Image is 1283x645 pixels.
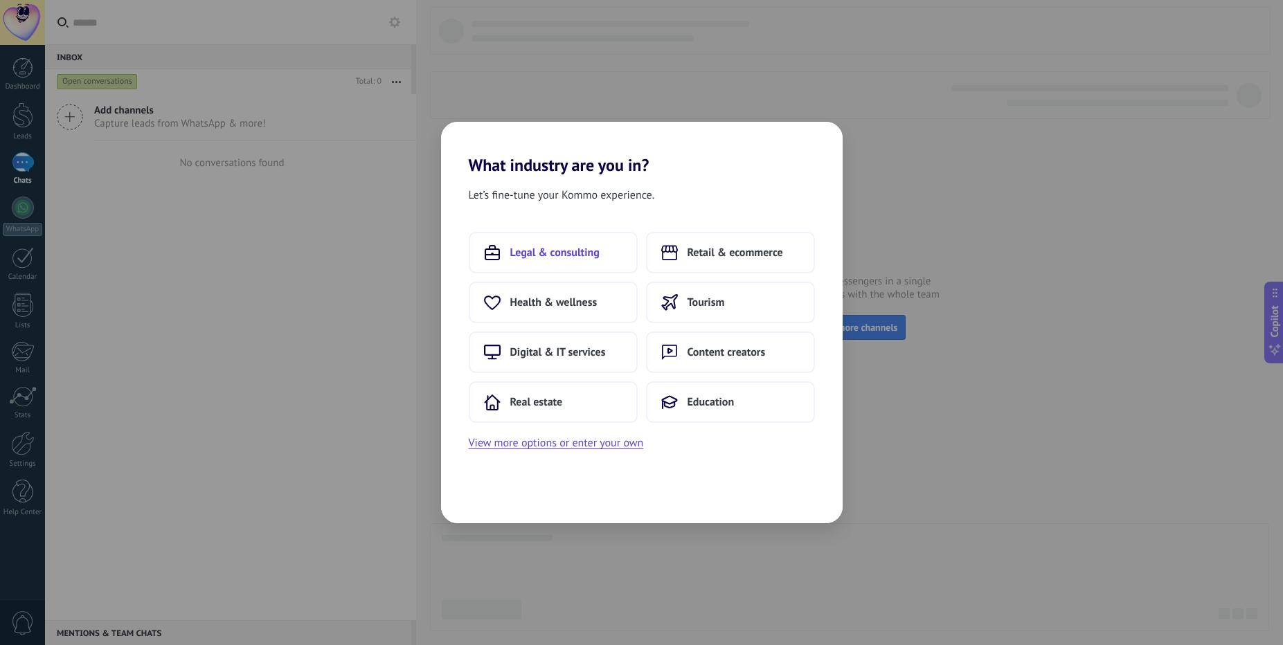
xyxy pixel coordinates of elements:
span: Tourism [688,296,725,309]
button: Digital & IT services [469,331,638,373]
button: Retail & ecommerce [646,232,815,273]
h2: What industry are you in? [441,122,843,175]
span: Real estate [510,395,563,409]
button: Real estate [469,381,638,423]
button: Education [646,381,815,423]
button: Health & wellness [469,282,638,323]
button: Legal & consulting [469,232,638,273]
button: Tourism [646,282,815,323]
span: Digital & IT services [510,345,606,359]
span: Education [688,395,735,409]
span: Health & wellness [510,296,598,309]
span: Content creators [688,345,766,359]
span: Let’s fine-tune your Kommo experience. [469,186,655,204]
span: Legal & consulting [510,246,600,260]
button: View more options or enter your own [469,434,644,452]
span: Retail & ecommerce [688,246,783,260]
button: Content creators [646,331,815,373]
